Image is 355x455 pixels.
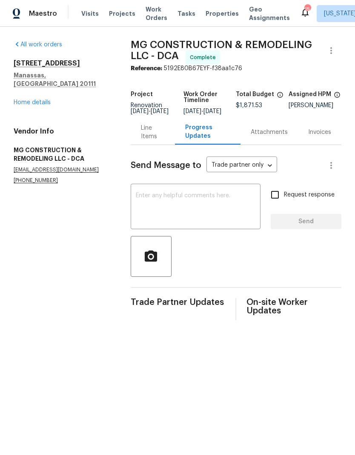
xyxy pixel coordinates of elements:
span: The hpm assigned to this work order. [334,91,341,102]
div: Progress Updates [185,123,230,140]
span: [DATE] [151,108,169,114]
span: Maestro [29,9,57,18]
span: Tasks [177,11,195,17]
div: 15 [304,5,310,14]
span: Trade Partner Updates [131,298,226,307]
h5: Total Budget [236,91,274,97]
h5: Work Order Timeline [183,91,236,103]
a: Home details [14,100,51,105]
div: [PERSON_NAME] [289,102,341,108]
span: On-site Worker Updates [246,298,341,315]
span: Request response [284,191,335,199]
span: [DATE] [183,108,201,114]
span: $1,871.53 [236,102,262,108]
span: [DATE] [131,108,149,114]
div: Trade partner only [206,159,277,173]
div: Invoices [308,128,331,136]
span: Renovation [131,102,169,114]
div: Line Items [141,124,165,141]
span: Projects [109,9,135,18]
span: Geo Assignments [249,5,290,22]
a: All work orders [14,42,62,48]
div: 5192E80B67EYF-f38aa1c76 [131,64,341,73]
span: Work Orders [146,5,167,22]
h5: MG CONSTRUCTION & REMODELING LLC - DCA [14,146,110,163]
span: Complete [190,53,219,62]
h4: Vendor Info [14,127,110,136]
h5: Assigned HPM [289,91,331,97]
span: Send Message to [131,161,201,170]
span: The total cost of line items that have been proposed by Opendoor. This sum includes line items th... [277,91,283,102]
div: Attachments [251,128,288,136]
h5: Project [131,91,153,97]
span: - [183,108,221,114]
span: Properties [206,9,239,18]
span: Visits [81,9,99,18]
span: MG CONSTRUCTION & REMODELING LLC - DCA [131,40,312,61]
b: Reference: [131,65,162,71]
span: [DATE] [203,108,221,114]
span: - [131,108,169,114]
